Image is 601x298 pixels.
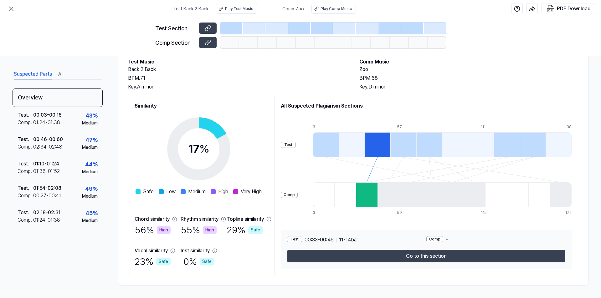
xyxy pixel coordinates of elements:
button: Play Test Music [216,4,257,14]
div: Comp [426,236,443,242]
div: Medium [82,217,98,224]
span: 11 - 14 bar [339,236,358,244]
div: PDF Download [557,5,591,13]
div: Comp . [18,119,33,126]
div: Medium [82,193,98,200]
button: All [58,69,63,79]
div: 01:24 - 01:38 [33,216,60,224]
div: Test . [18,111,33,119]
div: Medium [82,120,98,126]
div: Play Comp Music [321,6,352,12]
div: Test . [18,209,33,216]
div: 01:54 - 02:08 [33,184,61,192]
div: Medium [82,144,98,151]
div: 00:03 - 00:16 [33,111,62,119]
span: Comp . Zoo [282,6,304,12]
div: 01:38 - 01:52 [33,168,60,175]
button: Play Comp Music [311,4,356,14]
h2: Zoo [359,66,578,73]
div: Comp Section [155,38,195,47]
div: Rhythm similarity [181,215,218,223]
div: Test [281,142,296,148]
span: High [218,188,228,195]
span: Medium [188,188,206,195]
span: Test . Back 2 Back [173,6,208,12]
div: 56 % [135,223,171,237]
div: Safe [156,258,171,265]
div: Key. A minor [128,83,347,91]
div: - [426,236,566,244]
div: Topline similarity [227,215,264,223]
div: Chord similarity [135,215,170,223]
div: BPM. 68 [359,74,578,82]
div: 43 % [85,111,98,120]
span: Safe [143,188,154,195]
div: Comp . [18,192,33,200]
div: BPM. 71 [128,74,347,82]
div: 17 [188,140,209,157]
div: Play Test Music [225,6,253,12]
div: Medium [82,169,98,175]
div: 111 [481,124,507,130]
div: Comp [281,192,298,198]
img: share [529,6,535,12]
div: Comp . [18,168,33,175]
div: 49 % [85,184,98,193]
button: Suspected Parts [14,69,52,79]
div: 02:34 - 02:48 [33,143,62,151]
h2: All Suspected Plagiarism Sections [281,102,572,110]
div: Test . [18,160,33,168]
img: PDF Download [547,5,554,13]
div: 0 % [183,255,214,269]
span: Low [166,188,176,195]
div: Test . [18,136,33,143]
h2: Test Music [128,58,347,66]
div: 01:24 - 01:38 [33,119,60,126]
span: % [199,142,209,155]
div: Safe [248,226,263,234]
img: help [514,6,520,12]
span: Very High [241,188,262,195]
div: Safe [200,258,214,265]
div: Test [287,236,302,242]
div: 01:10 - 01:24 [33,160,59,168]
div: 172 [565,210,572,215]
h2: Comp Music [359,58,578,66]
div: Test . [18,184,33,192]
div: High [157,226,171,234]
div: 02:18 - 02:31 [33,209,60,216]
div: 55 % [181,223,217,237]
div: 00:27 - 00:41 [33,192,61,200]
div: Key. D minor [359,83,578,91]
div: 29 % [227,223,263,237]
div: 45 % [85,209,98,217]
div: High [203,226,217,234]
div: 115 [481,210,503,215]
h2: Back 2 Back [128,66,347,73]
div: 57 [397,124,423,130]
div: 59 [397,210,419,215]
div: Comp . [18,143,33,151]
div: 3 [313,124,339,130]
h2: Similarity [135,102,263,110]
div: 23 % [135,255,171,269]
button: Go to this section [287,250,565,262]
div: 44 % [85,160,98,169]
div: Test Section [155,24,195,33]
div: 47 % [85,136,98,144]
div: 00:46 - 00:60 [33,136,63,143]
button: PDF Download [546,3,592,14]
div: Comp . [18,216,33,224]
div: Overview [13,88,103,107]
span: 00:33 - 00:46 [305,236,334,244]
div: 138 [565,124,572,130]
div: 3 [313,210,334,215]
div: Inst similarity [181,247,210,255]
div: Vocal similarity [135,247,168,255]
